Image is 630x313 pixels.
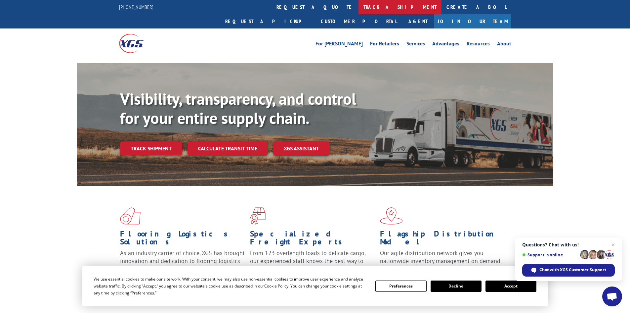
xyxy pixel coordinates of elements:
[315,41,363,48] a: For [PERSON_NAME]
[432,41,459,48] a: Advantages
[431,281,482,292] button: Decline
[264,283,288,289] span: Cookie Policy
[370,41,399,48] a: For Retailers
[602,287,622,306] a: Open chat
[539,267,606,273] span: Chat with XGS Customer Support
[380,230,505,249] h1: Flagship Distribution Model
[522,264,615,277] span: Chat with XGS Customer Support
[402,14,434,28] a: Agent
[250,230,375,249] h1: Specialized Freight Experts
[120,88,356,128] b: Visibility, transparency, and control for your entire supply chain.
[316,14,402,28] a: Customer Portal
[82,266,548,306] div: Cookie Consent Prompt
[380,249,502,265] span: Our agile distribution network gives you nationwide inventory management on demand.
[273,141,330,156] a: XGS ASSISTANT
[522,252,578,257] span: Support is online
[434,14,511,28] a: Join Our Team
[120,230,245,249] h1: Flooring Logistics Solutions
[250,207,266,225] img: xgs-icon-focused-on-flooring-red
[188,141,268,156] a: Calculate transit time
[220,14,316,28] a: Request a pickup
[485,281,536,292] button: Accept
[94,276,367,296] div: We use essential cookies to make our site work. With your consent, we may also use non-essential ...
[497,41,511,48] a: About
[120,141,182,155] a: Track shipment
[380,207,403,225] img: xgs-icon-flagship-distribution-model-red
[406,41,425,48] a: Services
[120,249,245,273] span: As an industry carrier of choice, XGS has brought innovation and dedication to flooring logistics...
[250,249,375,279] p: From 123 overlength loads to delicate cargo, our experienced staff knows the best way to move you...
[119,4,153,10] a: [PHONE_NUMBER]
[467,41,490,48] a: Resources
[522,242,615,247] span: Questions? Chat with us!
[120,207,141,225] img: xgs-icon-total-supply-chain-intelligence-red
[132,290,154,296] span: Preferences
[375,281,426,292] button: Preferences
